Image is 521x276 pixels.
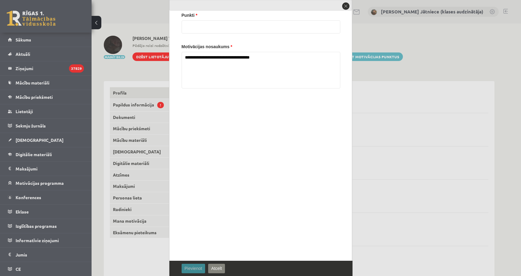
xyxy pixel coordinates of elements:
button: Pievienot [182,264,205,273]
span: Pievienot [185,266,202,271]
button: close [342,2,350,10]
label: Punkti [182,12,195,19]
button: Atcelt [208,264,225,273]
span: Atcelt [211,266,222,271]
label: Motivācijas nosaukums [182,44,230,50]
